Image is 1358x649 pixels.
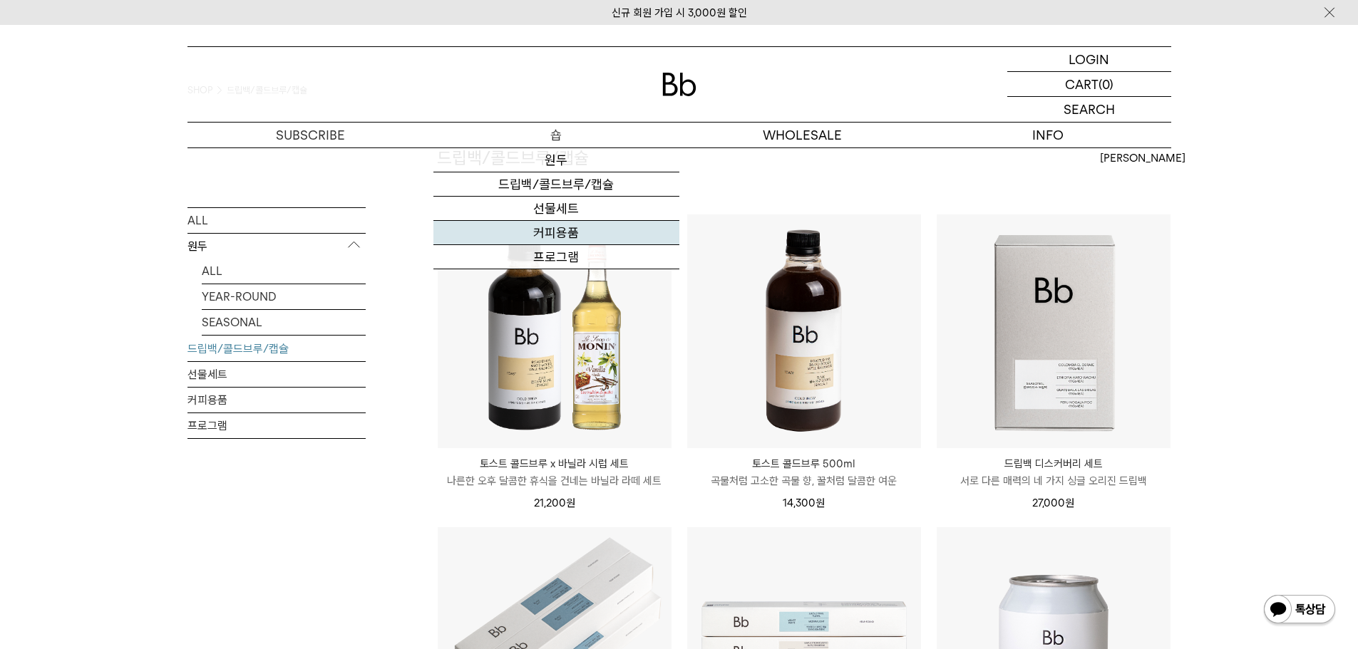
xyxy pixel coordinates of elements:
span: 27,000 [1032,497,1074,509]
p: 토스트 콜드브루 500ml [687,455,921,472]
p: CART [1065,72,1099,96]
span: 14,300 [783,497,825,509]
p: 원두 [187,233,366,259]
p: INFO [925,123,1171,147]
p: LOGIN [1069,47,1109,71]
p: 서로 다른 매력의 네 가지 싱글 오리진 드립백 [937,472,1171,489]
p: SEARCH [1064,97,1115,122]
a: 프로그램 [433,245,679,269]
a: 원두 [433,148,679,172]
span: 원 [1065,497,1074,509]
a: 커피용품 [187,387,366,412]
a: SEASONAL [202,309,366,334]
p: 토스트 콜드브루 x 바닐라 시럽 세트 [438,455,672,472]
a: SUBSCRIBE [187,123,433,147]
a: 커피용품 [433,221,679,245]
a: 토스트 콜드브루 500ml 곡물처럼 고소한 곡물 향, 꿀처럼 달콤한 여운 [687,455,921,489]
img: 드립백 디스커버리 세트 [937,214,1171,448]
a: 신규 회원 가입 시 3,000원 할인 [612,6,747,19]
span: 원 [816,497,825,509]
a: 숍 [433,123,679,147]
p: 나른한 오후 달콤한 휴식을 건네는 바닐라 라떼 세트 [438,472,672,489]
a: CART (0) [1007,72,1171,97]
a: 선물세트 [187,361,366,386]
img: 토스트 콜드브루 500ml [687,214,921,448]
span: 원 [566,497,575,509]
span: 21,200 [534,497,575,509]
a: YEAR-ROUND [202,284,366,308]
a: 선물세트 [433,197,679,221]
a: 드립백 디스커버리 세트 서로 다른 매력의 네 가지 싱글 오리진 드립백 [937,455,1171,489]
a: 드립백/콜드브루/캡슐 [433,172,679,197]
a: 프로그램 [187,412,366,437]
p: WHOLESALE [679,123,925,147]
img: 로고 [662,73,696,96]
a: 드립백/콜드브루/캡슐 [187,336,366,360]
img: 토스트 콜드브루 x 바닐라 시럽 세트 [438,214,672,448]
img: 카카오톡 채널 1:1 채팅 버튼 [1262,593,1337,628]
span: [PERSON_NAME] [1100,150,1185,167]
a: LOGIN [1007,47,1171,72]
p: 드립백 디스커버리 세트 [937,455,1171,472]
p: (0) [1099,72,1113,96]
a: ALL [187,207,366,232]
p: 곡물처럼 고소한 곡물 향, 꿀처럼 달콤한 여운 [687,472,921,489]
a: ALL [202,258,366,283]
a: 토스트 콜드브루 x 바닐라 시럽 세트 나른한 오후 달콤한 휴식을 건네는 바닐라 라떼 세트 [438,455,672,489]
